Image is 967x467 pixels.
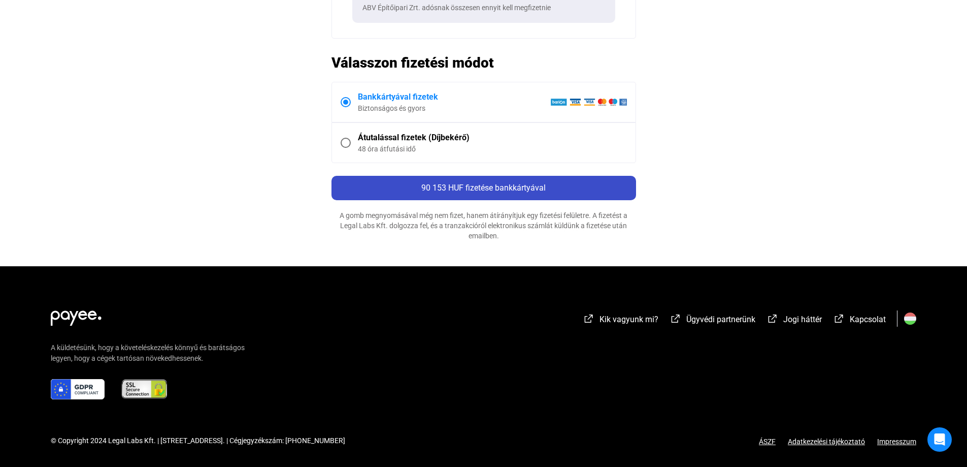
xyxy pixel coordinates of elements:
[766,314,779,324] img: external-link-white
[766,316,822,326] a: external-link-whiteJogi háttér
[670,316,755,326] a: external-link-whiteÜgyvédi partnerünk
[776,438,877,446] a: Adatkezelési tájékoztató
[583,316,658,326] a: external-link-whiteKik vagyunk mi?
[331,54,636,72] h2: Válasszon fizetési módot
[670,314,682,324] img: external-link-white
[51,305,102,326] img: white-payee-white-dot.svg
[421,183,546,193] span: 90 153 HUF fizetése bankkártyával
[51,435,345,446] div: © Copyright 2024 Legal Labs Kft. | [STREET_ADDRESS]. | Cégjegyzékszám: [PHONE_NUMBER]
[759,438,776,446] a: ÁSZF
[833,316,886,326] a: external-link-whiteKapcsolat
[550,98,627,106] img: barion
[358,91,550,103] div: Bankkártyával fizetek
[783,315,822,324] span: Jogi háttér
[331,176,636,200] button: 90 153 HUF fizetése bankkártyával
[599,315,658,324] span: Kik vagyunk mi?
[358,103,550,113] div: Biztonságos és gyors
[331,210,636,241] div: A gomb megnyomásával még nem fizet, hanem átírányítjuk egy fizetési felületre. A fizetést a Legal...
[358,132,627,144] div: Átutalással fizetek (Díjbekérő)
[362,3,605,13] div: ABV Építőipari Zrt. adósnak összesen ennyit kell megfizetnie
[583,314,595,324] img: external-link-white
[833,314,845,324] img: external-link-white
[686,315,755,324] span: Ügyvédi partnerünk
[121,379,168,399] img: ssl
[877,438,916,446] a: Impresszum
[927,427,952,452] div: Open Intercom Messenger
[358,144,627,154] div: 48 óra átfutási idő
[51,379,105,399] img: gdpr
[904,313,916,325] img: HU.svg
[850,315,886,324] span: Kapcsolat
